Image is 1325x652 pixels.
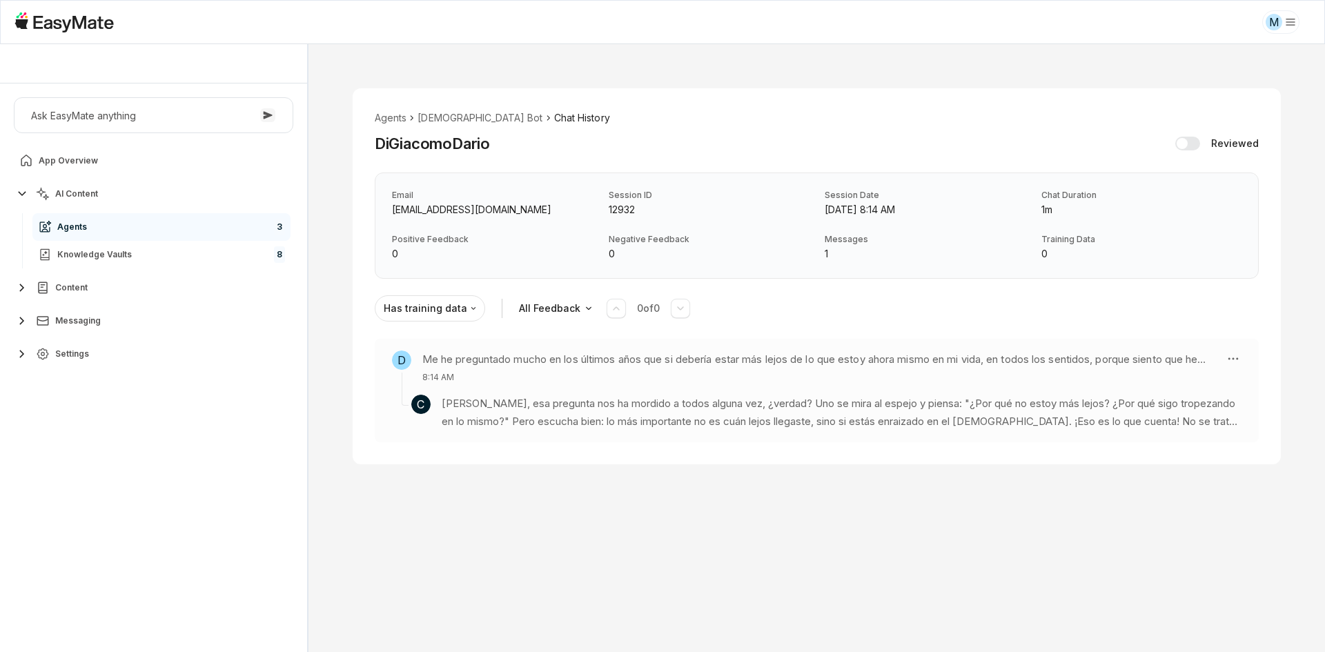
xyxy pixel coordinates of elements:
[14,274,293,302] button: Content
[609,246,809,261] p: Negative Feedback: 0
[418,110,542,126] li: [DEMOGRAPHIC_DATA] Bot
[375,110,407,126] li: Agents
[422,371,1214,384] p: 8:14 AM
[375,131,490,156] h2: DiGiacomoDario
[274,246,285,263] span: 8
[609,234,809,245] p: Negative Feedback
[274,219,285,235] span: 3
[1041,234,1241,245] p: Training Data
[1041,246,1241,261] p: Training Data: 0
[14,340,293,368] button: Settings
[609,202,809,217] p: Session ID: 12932
[825,190,1025,201] p: Session Date
[1211,136,1259,151] p: Reviewed
[422,350,1214,368] h3: Me he preguntado mucho en los últimos años que si debería estar más lejos de lo que estoy ahora m...
[411,395,431,414] span: C
[825,202,1025,217] p: Session Date: Sep 15, 2025, 8:14 AM
[1041,202,1241,217] p: Chat Duration: 1m
[55,282,88,293] span: Content
[1266,14,1282,30] div: M
[39,155,98,166] span: App Overview
[519,301,580,316] p: All Feedback
[55,348,89,359] span: Settings
[554,110,610,126] span: Chat History
[55,188,98,199] span: AI Content
[442,395,1241,431] p: [PERSON_NAME], esa pregunta nos ha mordido a todos alguna vez, ¿verdad? Uno se mira al espejo y p...
[32,213,291,241] a: Agents3
[392,190,592,201] p: Email
[14,307,293,335] button: Messaging
[392,350,411,370] span: D
[57,249,132,260] span: Knowledge Vaults
[825,246,1025,261] p: Messages: 1
[14,180,293,208] button: AI Content
[375,110,1259,126] nav: breadcrumb
[825,234,1025,245] p: Messages
[513,295,601,322] button: All Feedback
[32,241,291,268] a: Knowledge Vaults8
[14,97,293,133] button: Ask EasyMate anything
[375,295,485,322] button: Has training data
[392,202,592,217] p: Email: dariodigiacomo24@gmail.com
[609,190,809,201] p: Session ID
[57,221,87,233] span: Agents
[384,301,467,316] p: Has training data
[392,246,592,261] p: Positive Feedback: 0
[14,147,293,175] a: App Overview
[392,234,592,245] p: Positive Feedback
[637,302,660,315] p: 0 of 0
[1041,190,1241,201] p: Chat Duration
[55,315,101,326] span: Messaging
